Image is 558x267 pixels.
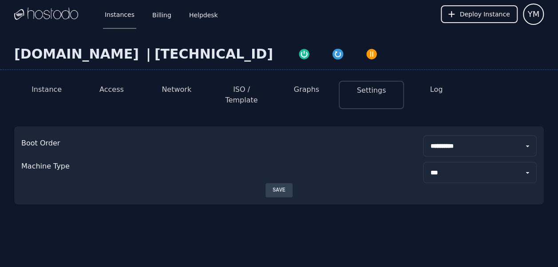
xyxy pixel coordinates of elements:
button: ISO / Template [216,84,267,106]
button: User menu [523,4,544,25]
img: Logo [14,8,78,21]
button: Graphs [294,84,319,95]
button: Log [430,84,443,95]
button: Settings [357,85,386,96]
button: Restart [321,46,355,60]
div: [TECHNICAL_ID] [154,46,273,62]
button: Instance [32,84,62,95]
button: Save [265,183,293,197]
button: Network [162,84,191,95]
img: Power Off [365,48,378,60]
button: Power On [287,46,321,60]
button: Deploy Instance [441,5,518,23]
p: Machine Type [21,162,70,171]
span: YM [527,8,539,20]
div: | [142,46,154,62]
img: Restart [332,48,344,60]
p: Boot Order [21,139,60,148]
div: [DOMAIN_NAME] [14,46,142,62]
button: Access [99,84,124,95]
img: Power On [298,48,310,60]
button: Power Off [355,46,388,60]
span: Deploy Instance [459,10,510,19]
